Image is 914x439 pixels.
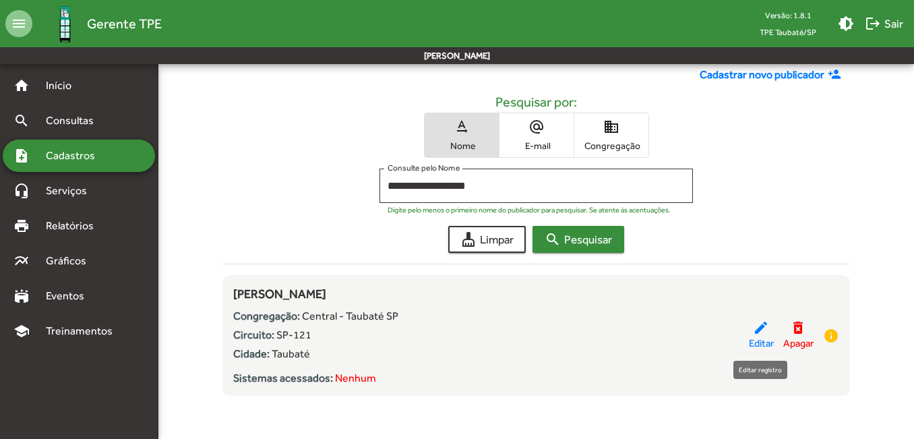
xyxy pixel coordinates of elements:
[428,140,495,152] span: Nome
[13,323,30,339] mat-icon: school
[13,288,30,304] mat-icon: stadium
[528,119,545,135] mat-icon: alternate_email
[749,24,827,40] span: TPE Taubaté/SP
[233,94,839,110] h5: Pesquisar por:
[749,7,827,24] div: Versão: 1.8.1
[38,323,129,339] span: Treinamentos
[13,218,30,234] mat-icon: print
[38,288,102,304] span: Eventos
[302,310,398,322] span: Central - Taubaté SP
[388,206,671,214] mat-hint: Digite pelo menos o primeiro nome do publicador para pesquisar. Se atente às acentuações.
[38,218,111,234] span: Relatórios
[545,227,612,252] span: Pesquisar
[838,16,854,32] mat-icon: brightness_medium
[454,119,470,135] mat-icon: text_rotation_none
[5,10,32,37] mat-icon: menu
[233,287,326,301] span: [PERSON_NAME]
[233,310,300,322] strong: Congregação:
[272,347,310,360] span: Taubaté
[13,78,30,94] mat-icon: home
[38,113,111,129] span: Consultas
[790,320,806,336] mat-icon: delete_forever
[828,67,845,82] mat-icon: person_add
[448,226,526,253] button: Limpar
[749,336,774,351] span: Editar
[578,140,645,152] span: Congregação
[865,11,903,36] span: Sair
[233,328,274,341] strong: Circuito:
[603,119,619,135] mat-icon: domain
[545,231,561,247] mat-icon: search
[38,148,113,164] span: Cadastros
[783,336,814,351] span: Apagar
[753,320,769,336] mat-icon: edit
[865,16,881,32] mat-icon: logout
[13,253,30,269] mat-icon: multiline_chart
[233,347,270,360] strong: Cidade:
[13,113,30,129] mat-icon: search
[823,328,839,344] mat-icon: info
[460,227,514,252] span: Limpar
[13,183,30,199] mat-icon: headset_mic
[574,113,648,157] button: Congregação
[43,2,87,46] img: Logo
[13,148,30,164] mat-icon: note_add
[499,113,574,157] button: E-mail
[700,67,824,83] span: Cadastrar novo publicador
[233,372,333,384] strong: Sistemas acessados:
[87,13,162,34] span: Gerente TPE
[425,113,499,157] button: Nome
[276,328,311,341] span: SP-121
[38,253,104,269] span: Gráficos
[460,231,477,247] mat-icon: cleaning_services
[38,78,91,94] span: Início
[38,183,105,199] span: Serviços
[532,226,624,253] button: Pesquisar
[335,372,376,384] span: Nenhum
[32,2,162,46] a: Gerente TPE
[503,140,570,152] span: E-mail
[859,11,909,36] button: Sair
